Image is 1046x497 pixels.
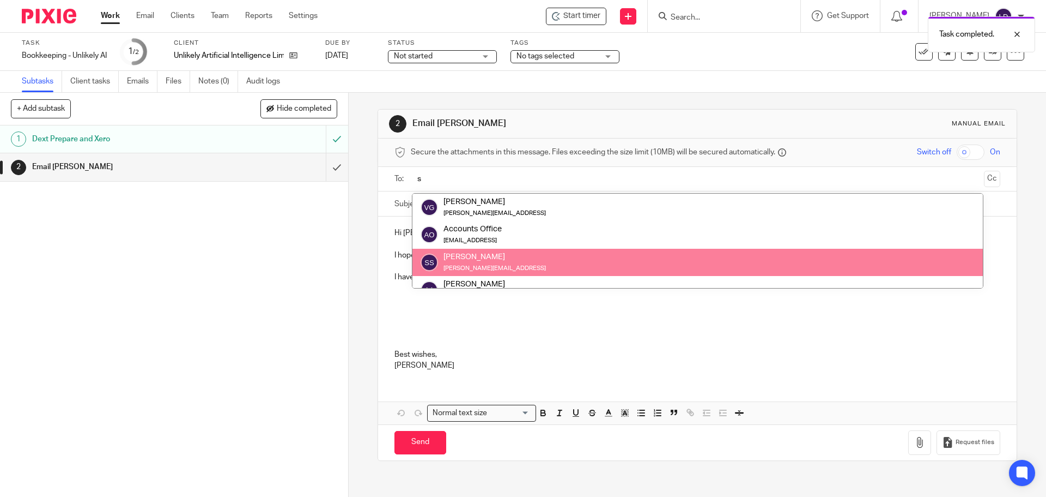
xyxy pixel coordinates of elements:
[443,251,546,262] div: [PERSON_NAME]
[421,226,438,243] img: svg%3E
[11,160,26,175] div: 2
[11,131,26,147] div: 1
[956,438,994,447] span: Request files
[198,71,238,92] a: Notes (0)
[174,39,312,47] label: Client
[277,105,331,113] span: Hide completed
[984,171,1000,187] button: Cc
[490,408,530,419] input: Search for option
[394,360,1000,371] p: [PERSON_NAME]
[939,29,994,40] p: Task completed.
[936,430,1000,455] button: Request files
[289,10,318,21] a: Settings
[995,8,1012,25] img: svg%3E
[389,115,406,133] div: 2
[246,71,288,92] a: Audit logs
[11,99,71,118] button: + Add subtask
[546,8,606,25] div: Unlikely Artificial Intelligence Limited - Bookkeeping - Unlikely AI
[516,52,574,60] span: No tags selected
[394,52,433,60] span: Not started
[990,147,1000,158] span: On
[952,119,1006,128] div: Manual email
[70,71,119,92] a: Client tasks
[32,131,221,147] h1: Dext Prepare and Xero
[325,39,374,47] label: Due by
[421,254,438,271] img: svg%3E
[917,147,951,158] span: Switch off
[22,50,107,61] div: Bookkeeping - Unlikely AI
[427,405,536,422] div: Search for option
[394,227,1000,238] p: Hi [PERSON_NAME],
[394,250,1000,261] p: I hope you are well.
[171,10,194,21] a: Clients
[388,39,497,47] label: Status
[22,71,62,92] a: Subtasks
[136,10,154,21] a: Email
[443,210,546,216] small: [PERSON_NAME][EMAIL_ADDRESS]
[394,173,406,184] label: To:
[245,10,272,21] a: Reports
[127,71,157,92] a: Emails
[32,159,221,175] h1: Email [PERSON_NAME]
[443,279,546,290] div: [PERSON_NAME]
[421,199,438,216] img: svg%3E
[443,196,546,207] div: [PERSON_NAME]
[22,9,76,23] img: Pixie
[443,265,546,271] small: [PERSON_NAME][EMAIL_ADDRESS]
[412,118,721,129] h1: Email [PERSON_NAME]
[211,10,229,21] a: Team
[421,281,438,298] img: svg%3E
[394,199,423,209] label: Subject:
[443,224,502,235] div: Accounts Office
[133,49,139,55] small: /2
[394,349,1000,360] p: Best wishes,
[510,39,619,47] label: Tags
[394,431,446,454] input: Send
[174,50,284,61] p: Unlikely Artificial Intelligence Limited
[260,99,337,118] button: Hide completed
[22,39,107,47] label: Task
[443,237,497,243] small: [EMAIL_ADDRESS]
[166,71,190,92] a: Files
[394,272,1000,283] p: I have processed the bookkeeping for Unlikely AI. Please see below for this week's notes and quer...
[411,147,775,158] span: Secure the attachments in this message. Files exceeding the size limit (10MB) will be secured aut...
[325,52,348,59] span: [DATE]
[430,408,489,419] span: Normal text size
[128,45,139,58] div: 1
[101,10,120,21] a: Work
